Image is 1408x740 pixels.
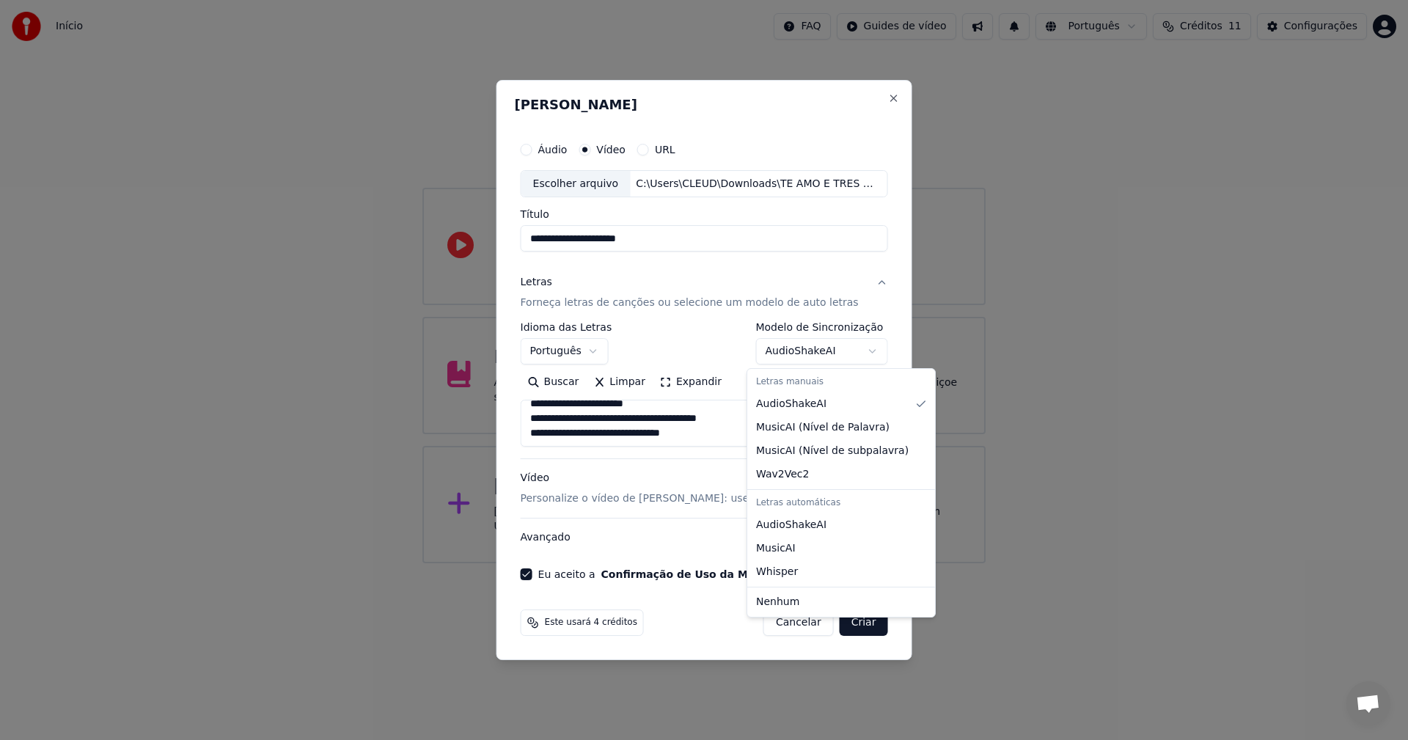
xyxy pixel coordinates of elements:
[756,518,826,532] span: AudioShakeAI
[756,541,796,556] span: MusicAI
[756,420,890,435] span: MusicAI ( Nível de Palavra )
[756,565,798,579] span: Whisper
[750,372,932,392] div: Letras manuais
[756,444,909,458] span: MusicAI ( Nível de subpalavra )
[756,467,809,482] span: Wav2Vec2
[750,493,932,513] div: Letras automáticas
[756,595,799,609] span: Nenhum
[756,397,826,411] span: AudioShakeAI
